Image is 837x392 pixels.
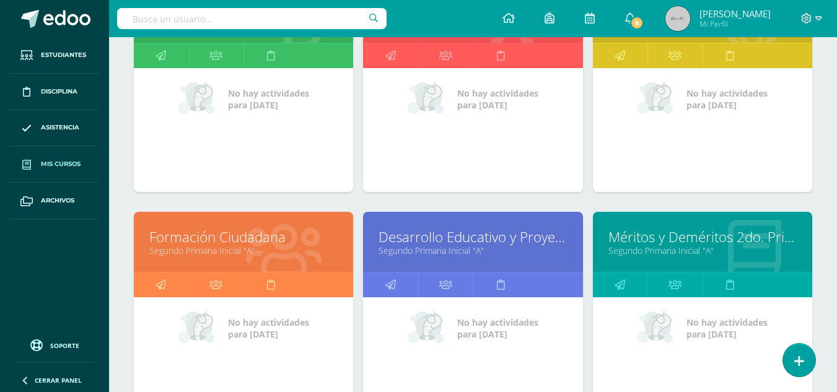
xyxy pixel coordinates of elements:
span: 8 [630,16,644,30]
span: No hay actividades para [DATE] [686,316,768,340]
span: [PERSON_NAME] [699,7,771,20]
span: Soporte [50,341,79,350]
span: No hay actividades para [DATE] [457,316,538,340]
img: no_activities_small.png [408,81,449,118]
a: Estudiantes [10,37,99,74]
span: No hay actividades para [DATE] [686,87,768,111]
a: Mis cursos [10,146,99,183]
span: Asistencia [41,123,79,133]
a: Disciplina [10,74,99,110]
a: Archivos [10,183,99,219]
a: Méritos y Deméritos 2do. Primaria ¨A¨ [608,227,797,246]
a: Asistencia [10,110,99,147]
img: no_activities_small.png [178,81,219,118]
a: Segundo Primaria Inicial "A" [149,245,338,256]
img: no_activities_small.png [178,310,219,347]
a: Desarrollo Educativo y Proyecto de Vida [379,227,567,246]
span: Mis cursos [41,159,81,169]
span: No hay actividades para [DATE] [228,87,309,111]
img: 45x45 [665,6,690,31]
img: no_activities_small.png [637,310,678,347]
span: Estudiantes [41,50,86,60]
span: No hay actividades para [DATE] [228,316,309,340]
span: Disciplina [41,87,77,97]
img: no_activities_small.png [637,81,678,118]
img: no_activities_small.png [408,310,449,347]
input: Busca un usuario... [117,8,387,29]
span: Cerrar panel [35,376,82,385]
a: Formación Ciudadana [149,227,338,246]
a: Soporte [15,336,94,353]
a: Segundo Primaria Inicial "A" [608,245,797,256]
span: Archivos [41,196,74,206]
span: No hay actividades para [DATE] [457,87,538,111]
span: Mi Perfil [699,19,771,29]
a: Segundo Primaria Inicial "A" [379,245,567,256]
